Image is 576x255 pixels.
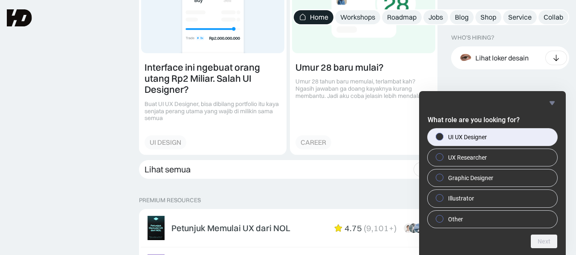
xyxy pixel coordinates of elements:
[480,13,496,22] div: Shop
[141,211,436,246] a: Petunjuk Memulai UX dari NOL4.75(9,101+)
[538,10,568,24] a: Collab
[448,153,487,162] span: UX Researcher
[139,197,437,204] p: PREMIUM RESOURCES
[451,34,494,41] div: WHO’S HIRING?
[310,13,328,22] div: Home
[428,115,557,125] h2: What role are you looking for?
[448,174,493,182] span: Graphic Designer
[531,235,557,248] button: Next question
[387,13,417,22] div: Roadmap
[423,10,448,24] a: Jobs
[475,10,501,24] a: Shop
[428,98,557,248] div: What role are you looking for?
[139,160,437,179] a: Lihat semua
[448,215,463,223] span: Other
[344,223,362,233] div: 4.75
[366,223,394,233] div: 9,101+
[503,10,537,24] a: Service
[544,13,563,22] div: Collab
[171,223,290,233] div: Petunjuk Memulai UX dari NOL
[455,13,469,22] div: Blog
[508,13,532,22] div: Service
[547,98,557,108] button: Hide survey
[448,194,474,203] span: Illustrator
[364,223,366,233] div: (
[145,164,191,175] div: Lihat semua
[450,10,474,24] a: Blog
[294,10,333,24] a: Home
[428,129,557,228] div: What role are you looking for?
[340,13,375,22] div: Workshops
[428,13,443,22] div: Jobs
[394,223,397,233] div: )
[448,133,487,141] span: UI UX Designer
[335,10,380,24] a: Workshops
[382,10,422,24] a: Roadmap
[475,53,529,62] div: Lihat loker desain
